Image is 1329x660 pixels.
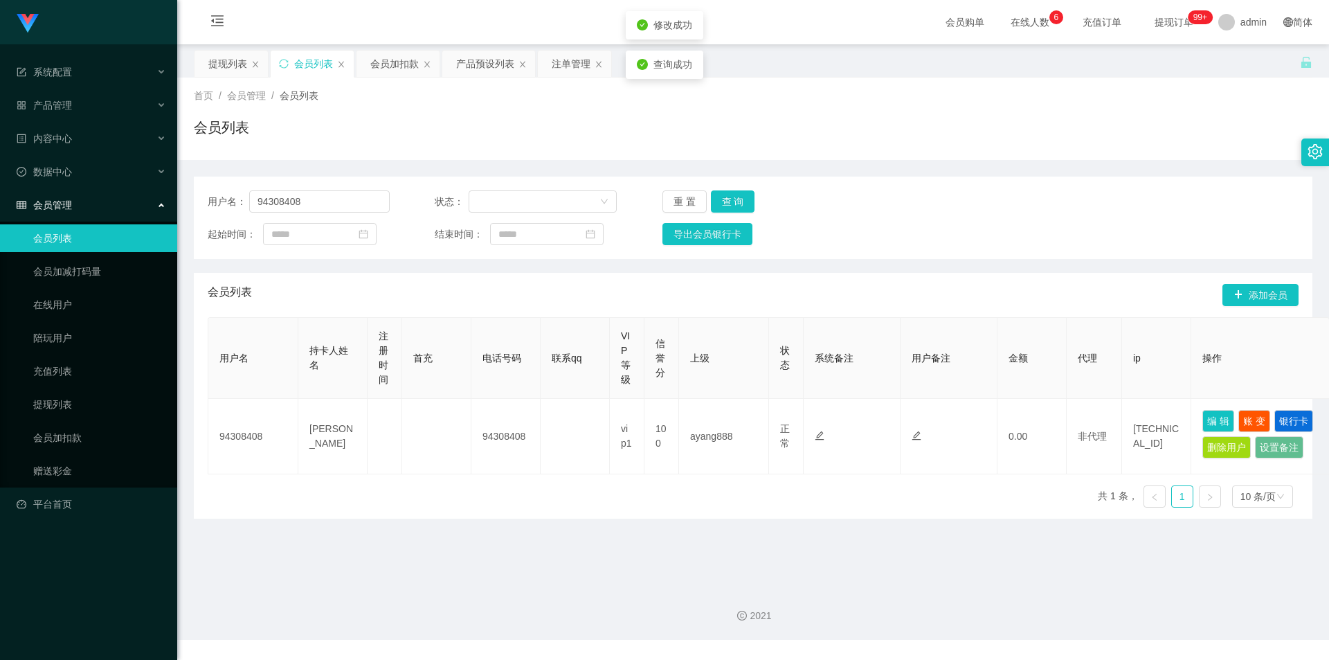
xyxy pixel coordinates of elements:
[435,227,490,242] span: 结束时间：
[653,19,692,30] span: 修改成功
[279,59,289,69] i: 图标: sync
[690,353,709,364] span: 上级
[188,609,1318,623] div: 2021
[1148,17,1200,27] span: 提现订单
[194,90,213,101] span: 首页
[271,90,274,101] span: /
[17,100,26,110] i: 图标: appstore-o
[249,190,390,213] input: 请输入用户名
[208,227,263,242] span: 起始时间：
[600,197,608,207] i: 图标: down
[662,223,752,245] button: 导出会员银行卡
[33,424,166,452] a: 会员加扣款
[1054,10,1059,24] p: 6
[280,90,318,101] span: 会员列表
[662,190,707,213] button: 重 置
[379,330,388,385] span: 注册时间
[1150,493,1159,501] i: 图标: left
[711,190,755,213] button: 查 询
[1004,17,1056,27] span: 在线人数
[1049,10,1063,24] sup: 6
[637,19,648,30] i: icon: check-circle
[1202,410,1234,432] button: 编 辑
[337,60,345,69] i: 图标: close
[1274,410,1313,432] button: 银行卡
[1240,486,1276,507] div: 10 条/页
[370,51,419,77] div: 会员加扣款
[413,353,433,364] span: 首充
[309,345,348,371] span: 持卡人姓名
[552,353,582,364] span: 联系qq
[815,431,824,440] i: 图标: edit
[679,399,769,474] td: ayang888
[219,353,248,364] span: 用户名
[359,229,368,239] i: 图标: calendar
[251,60,260,69] i: 图标: close
[17,166,72,177] span: 数据中心
[33,391,166,418] a: 提现列表
[435,195,469,209] span: 状态：
[1283,17,1293,27] i: 图标: global
[17,134,26,143] i: 图标: profile
[194,1,241,45] i: 图标: menu-fold
[208,284,252,306] span: 会员列表
[208,195,249,209] span: 用户名：
[298,399,368,474] td: [PERSON_NAME]
[17,199,72,211] span: 会员管理
[518,60,527,69] i: 图标: close
[17,490,166,518] a: 图标: dashboard平台首页
[227,90,266,101] span: 会员管理
[780,345,790,371] span: 状态
[1222,284,1299,306] button: 图标: plus添加会员
[219,90,221,101] span: /
[471,399,541,474] td: 94308408
[1009,353,1028,364] span: 金额
[423,60,431,69] i: 图标: close
[294,51,333,77] div: 会员列表
[1171,485,1193,508] li: 1
[1143,485,1166,508] li: 上一页
[194,117,249,138] h1: 会员列表
[17,14,39,33] img: logo.9652507e.png
[1255,436,1303,458] button: 设置备注
[815,353,853,364] span: 系统备注
[1202,436,1251,458] button: 删除用户
[1300,56,1312,69] i: 图标: unlock
[610,399,644,474] td: vip1
[482,353,521,364] span: 电话号码
[17,200,26,210] i: 图标: table
[208,399,298,474] td: 94308408
[552,51,590,77] div: 注单管理
[644,399,679,474] td: 100
[653,59,692,70] span: 查询成功
[17,133,72,144] span: 内容中心
[456,51,514,77] div: 产品预设列表
[33,324,166,352] a: 陪玩用户
[780,423,790,449] span: 正常
[1206,493,1214,501] i: 图标: right
[1308,144,1323,159] i: 图标: setting
[1202,353,1222,364] span: 操作
[1078,431,1107,442] span: 非代理
[208,51,247,77] div: 提现列表
[1098,485,1138,508] li: 共 1 条，
[1076,17,1128,27] span: 充值订单
[1238,410,1270,432] button: 账 变
[1188,10,1213,24] sup: 1109
[1172,486,1193,507] a: 1
[1133,353,1141,364] span: ip
[17,67,26,77] i: 图标: form
[17,100,72,111] span: 产品管理
[33,291,166,319] a: 在线用户
[737,611,747,621] i: 图标: copyright
[912,431,921,440] i: 图标: edit
[621,330,631,385] span: VIP等级
[1199,485,1221,508] li: 下一页
[33,258,166,285] a: 会员加减打码量
[33,357,166,385] a: 充值列表
[17,66,72,78] span: 系统配置
[33,224,166,252] a: 会员列表
[586,229,595,239] i: 图标: calendar
[912,353,950,364] span: 用户备注
[637,59,648,70] i: icon: check-circle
